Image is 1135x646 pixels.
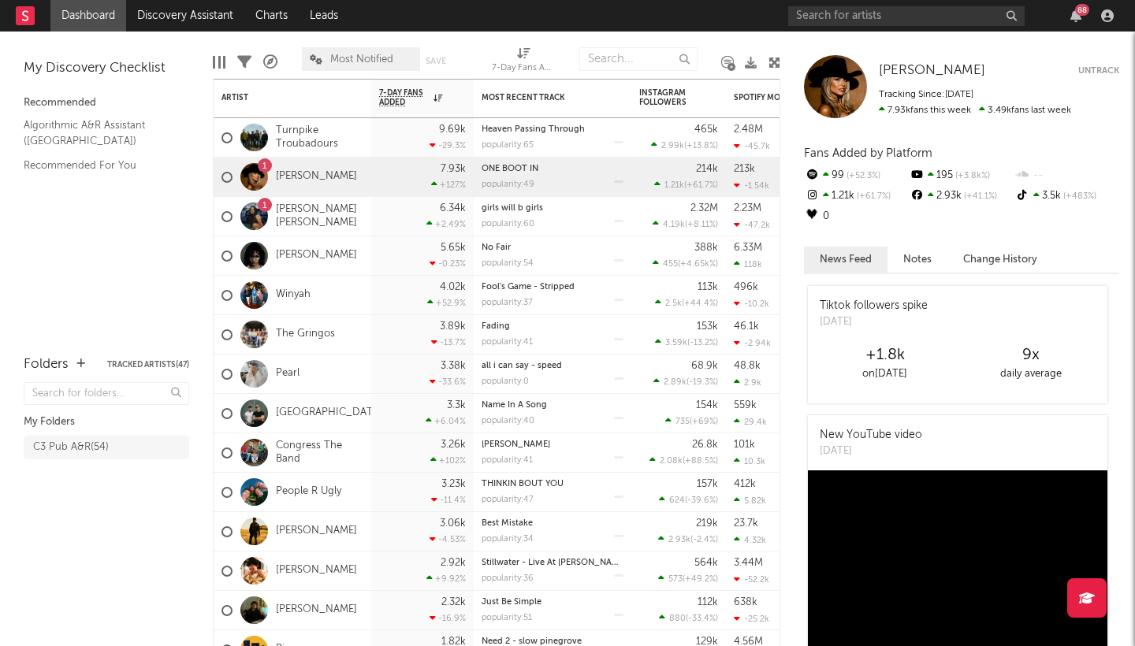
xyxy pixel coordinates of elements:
[482,338,533,347] div: popularity: 41
[276,525,357,538] a: [PERSON_NAME]
[690,203,718,213] div: 2.32M
[439,124,466,135] div: 9.69k
[804,206,909,227] div: 0
[441,479,466,489] div: 3.23k
[482,559,623,567] div: Stillwater - Live At Cain’s Ballroom
[734,141,770,151] div: -45.7k
[431,337,466,347] div: -13.7 %
[482,480,564,488] a: THINKIN BOUT YOU
[447,400,466,410] div: 3.3k
[482,377,529,386] div: popularity: 0
[431,180,466,190] div: +127 %
[482,456,533,465] div: popularity: 41
[658,574,718,584] div: ( )
[687,181,716,190] span: +61.7 %
[482,322,510,331] a: Fading
[734,124,763,135] div: 2.48M
[482,243,623,252] div: No Fair
[734,440,755,450] div: 101k
[654,180,718,190] div: ( )
[788,6,1025,26] input: Search for artists
[953,172,990,180] span: +3.8k %
[482,93,600,102] div: Most Recent Track
[482,362,562,370] a: all i can say - speed
[441,597,466,607] div: 2.32k
[694,124,718,135] div: 465k
[482,243,511,252] a: No Fair
[820,298,928,314] div: Tiktok followers spike
[947,247,1053,273] button: Change History
[909,165,1014,186] div: 195
[24,355,69,374] div: Folders
[482,559,716,567] a: Stillwater - Live At [PERSON_NAME][GEOGRAPHIC_DATA]
[482,283,623,291] div: Fool's Game - Stripped
[482,440,550,449] a: [PERSON_NAME]
[734,299,769,309] div: -10.2k
[276,485,341,499] a: People R Ugly
[734,361,761,371] div: 48.8k
[820,444,922,459] div: [DATE]
[804,147,932,159] span: Fans Added by Platform
[426,416,466,426] div: +6.04 %
[653,377,718,387] div: ( )
[482,401,547,410] a: Name In A Song
[734,243,762,253] div: 6.33M
[24,59,189,78] div: My Discovery Checklist
[804,186,909,206] div: 1.21k
[734,597,757,607] div: 638k
[734,518,758,529] div: 23.7k
[665,416,718,426] div: ( )
[734,417,767,427] div: 29.4k
[1070,9,1081,22] button: 88
[694,243,718,253] div: 388k
[958,346,1103,365] div: 9 x
[482,440,623,449] div: Valerie
[854,192,891,201] span: +61.7 %
[669,614,686,623] span: 880
[653,258,718,269] div: ( )
[1061,192,1096,201] span: +483 %
[697,321,718,332] div: 153k
[734,180,769,191] div: -1.54k
[276,170,357,184] a: [PERSON_NAME]
[579,47,698,71] input: Search...
[734,377,761,388] div: 2.9k
[430,258,466,269] div: -0.23 %
[665,299,682,308] span: 2.5k
[664,378,687,387] span: 2.89k
[958,365,1103,384] div: daily average
[276,203,363,230] a: [PERSON_NAME] [PERSON_NAME]
[734,558,763,568] div: 3.44M
[698,597,718,607] div: 112k
[879,64,985,77] span: [PERSON_NAME]
[430,613,466,623] div: -16.9 %
[734,220,770,230] div: -47.2k
[655,337,718,347] div: ( )
[482,204,623,213] div: girls will b girls
[693,536,716,544] span: -2.4 %
[879,106,971,115] span: 7.93k fans this week
[330,54,393,65] span: Most Notified
[734,496,766,506] div: 5.82k
[24,117,173,149] a: Algorithmic A&R Assistant ([GEOGRAPHIC_DATA])
[687,221,716,229] span: +8.11 %
[426,574,466,584] div: +9.92 %
[804,247,888,273] button: News Feed
[692,418,716,426] span: +69 %
[427,298,466,308] div: +52.9 %
[482,401,623,410] div: Name In A Song
[430,377,466,387] div: -33.6 %
[651,140,718,150] div: ( )
[430,140,466,150] div: -29.3 %
[680,260,716,269] span: +4.65k %
[655,298,718,308] div: ( )
[692,440,718,450] div: 26.8k
[669,496,685,505] span: 624
[276,603,357,617] a: [PERSON_NAME]
[962,192,997,201] span: +41.1 %
[482,283,575,291] a: Fool's Game - Stripped
[1078,63,1119,79] button: Untrack
[658,534,718,544] div: ( )
[639,88,694,107] div: Instagram Followers
[441,243,466,253] div: 5.65k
